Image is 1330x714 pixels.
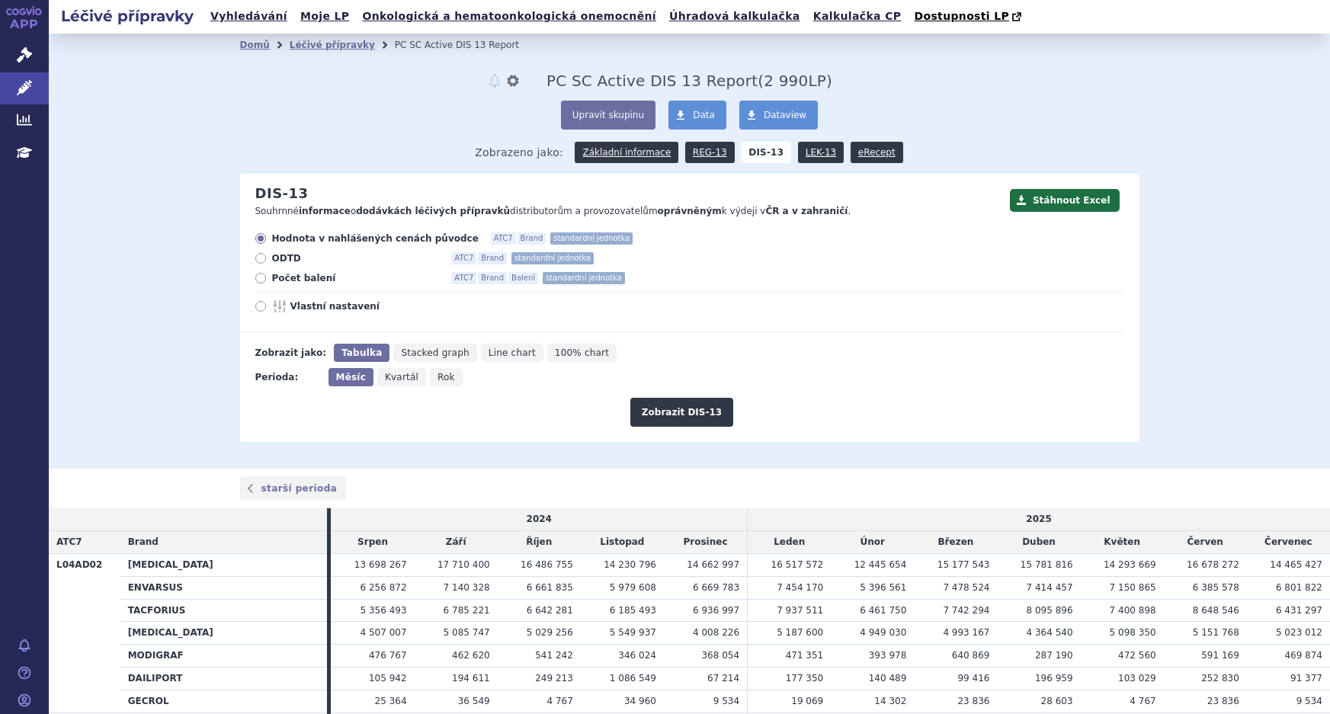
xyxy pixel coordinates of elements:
span: 6 431 297 [1276,605,1322,616]
td: Srpen [331,531,414,554]
span: 5 151 768 [1193,627,1239,638]
span: PC SC Active DIS 13 Report [546,72,758,90]
span: 541 242 [535,650,573,661]
button: nastavení [505,72,521,90]
span: 6 801 822 [1276,582,1322,593]
span: 2 990 [764,72,808,90]
button: notifikace [487,72,502,90]
span: 368 054 [701,650,739,661]
li: PC SC Active DIS 13 Report [395,34,539,56]
span: 23 836 [1207,696,1239,706]
span: 469 874 [1284,650,1322,661]
span: 25 364 [375,696,407,706]
span: 5 187 600 [777,627,823,638]
span: 15 781 816 [1021,559,1073,570]
td: 2024 [331,508,747,530]
span: 34 960 [624,696,656,706]
span: 14 293 669 [1104,559,1156,570]
span: Tabulka [341,347,382,358]
td: Leden [748,531,832,554]
span: 472 560 [1118,650,1156,661]
a: Základní informace [575,142,678,163]
span: 13 698 267 [354,559,407,570]
span: 4 364 540 [1027,627,1073,638]
span: 6 661 835 [527,582,573,593]
span: 7 478 524 [943,582,989,593]
td: Červen [1164,531,1247,554]
span: 15 177 543 [937,559,990,570]
span: Brand [478,252,507,264]
span: 4 008 226 [693,627,739,638]
td: Prosinec [664,531,748,554]
span: 5 098 350 [1110,627,1156,638]
span: Dostupnosti LP [914,10,1009,22]
a: Léčivé přípravky [290,40,375,50]
span: 14 465 427 [1270,559,1322,570]
button: Upravit skupinu [561,101,655,130]
span: 14 662 997 [687,559,739,570]
span: 91 377 [1290,673,1322,684]
strong: informace [299,206,351,216]
span: 5 549 937 [610,627,656,638]
span: standardní jednotka [550,232,633,245]
td: Únor [831,531,914,554]
a: starší perioda [240,476,347,501]
span: Kvartál [385,372,418,383]
span: 5 029 256 [527,627,573,638]
td: Červenec [1247,531,1330,554]
span: Balení [508,272,538,284]
span: 28 603 [1041,696,1073,706]
span: 67 214 [707,673,739,684]
span: 17 710 400 [437,559,490,570]
a: LEK-13 [798,142,844,163]
span: 249 213 [535,673,573,684]
span: standardní jednotka [511,252,594,264]
span: ODTD [272,252,440,264]
td: Březen [914,531,997,554]
span: 105 942 [369,673,407,684]
span: 14 302 [874,696,906,706]
td: Květen [1081,531,1164,554]
a: Dostupnosti LP [909,6,1029,27]
span: 19 069 [791,696,823,706]
span: 5 085 747 [444,627,490,638]
span: 7 140 328 [444,582,490,593]
td: Říjen [498,531,581,554]
span: 7 414 457 [1027,582,1073,593]
span: ATC7 [56,536,82,547]
span: 194 611 [452,673,490,684]
span: 287 190 [1035,650,1073,661]
span: 7 400 898 [1110,605,1156,616]
span: 4 507 007 [361,627,407,638]
span: Zobrazeno jako: [475,142,563,163]
span: 8 648 546 [1193,605,1239,616]
span: 5 356 493 [361,605,407,616]
a: Vyhledávání [206,6,292,27]
th: MODIGRAF [120,645,328,668]
span: 8 095 896 [1027,605,1073,616]
span: 9 534 [1296,696,1322,706]
span: 14 230 796 [604,559,656,570]
h2: Léčivé přípravky [49,5,206,27]
span: 23 836 [957,696,989,706]
span: 346 024 [618,650,656,661]
span: 7 454 170 [777,582,823,593]
span: 100% chart [555,347,609,358]
span: 140 489 [869,673,907,684]
td: Listopad [581,531,664,554]
span: 5 979 608 [610,582,656,593]
span: 196 959 [1035,673,1073,684]
span: 6 669 783 [693,582,739,593]
span: 9 534 [713,696,739,706]
div: Perioda: [255,368,321,386]
a: Úhradová kalkulačka [665,6,805,27]
span: 591 169 [1201,650,1239,661]
h2: DIS-13 [255,185,309,202]
span: ( LP) [758,72,832,90]
th: TACFORIUS [120,599,328,622]
span: 36 549 [458,696,490,706]
a: REG-13 [685,142,735,163]
span: 4 767 [1130,696,1155,706]
span: 5 023 012 [1276,627,1322,638]
span: 7 150 865 [1110,582,1156,593]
